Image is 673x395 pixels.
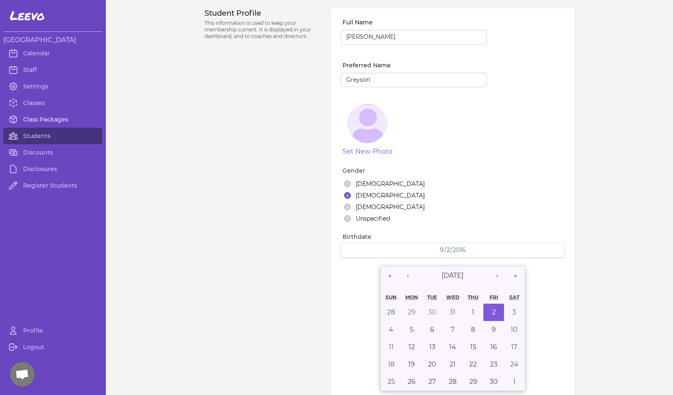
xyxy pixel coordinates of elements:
button: September 9, 2016 [483,321,504,338]
abbr: September 5, 2016 [410,326,414,333]
span: Leevo [10,8,45,23]
button: » [507,267,525,285]
abbr: September 13, 2016 [429,343,435,351]
input: Richard [341,73,487,88]
abbr: August 31, 2016 [449,308,456,316]
abbr: September 30, 2016 [490,378,498,385]
button: September 21, 2016 [442,356,463,373]
abbr: Sunday [385,294,397,300]
input: MM [440,246,444,254]
abbr: Friday [490,294,498,300]
button: August 30, 2016 [422,304,442,321]
button: September 24, 2016 [504,356,525,373]
h3: [GEOGRAPHIC_DATA] [3,35,102,45]
button: September 8, 2016 [463,321,484,338]
button: September 12, 2016 [402,338,422,356]
a: Calendar [3,45,102,62]
abbr: September 18, 2016 [388,360,395,368]
label: Full Name [342,18,487,26]
button: September 4, 2016 [381,321,402,338]
abbr: Monday [405,294,418,300]
abbr: September 15, 2016 [470,343,476,351]
abbr: September 6, 2016 [430,326,434,333]
button: September 29, 2016 [463,373,484,390]
button: September 19, 2016 [402,356,422,373]
button: August 28, 2016 [381,304,402,321]
button: September 30, 2016 [483,373,504,390]
abbr: September 16, 2016 [490,343,497,351]
button: September 26, 2016 [402,373,422,390]
abbr: September 26, 2016 [408,378,416,385]
button: [DATE] [417,267,488,285]
button: September 16, 2016 [483,338,504,356]
button: September 2, 2016 [483,304,504,321]
button: September 13, 2016 [422,338,442,356]
button: September 14, 2016 [442,338,463,356]
button: September 27, 2016 [422,373,442,390]
label: Birthdate [342,233,564,241]
input: DD [446,246,450,254]
a: Class Packages [3,111,102,128]
abbr: September 8, 2016 [471,326,475,333]
span: / [450,246,452,254]
label: Preferred Name [342,61,487,69]
button: September 20, 2016 [422,356,442,373]
abbr: August 29, 2016 [408,308,416,316]
div: Open chat [10,362,35,387]
abbr: September 4, 2016 [389,326,393,333]
a: Logout [3,339,102,355]
input: Richard Button [341,30,487,45]
a: Students [3,128,102,144]
span: / [444,246,446,254]
abbr: Saturday [509,294,519,300]
abbr: September 23, 2016 [490,360,497,368]
abbr: Thursday [468,294,478,300]
abbr: September 3, 2016 [512,308,516,316]
button: September 5, 2016 [402,321,422,338]
abbr: September 10, 2016 [511,326,518,333]
a: Register Students [3,177,102,194]
h3: Student Profile [205,8,321,18]
a: Discounts [3,144,102,161]
abbr: September 11, 2016 [389,343,394,351]
a: Settings [3,78,102,95]
button: September 22, 2016 [463,356,484,373]
button: September 3, 2016 [504,304,525,321]
button: ‹ [399,267,417,285]
abbr: September 22, 2016 [469,360,477,368]
abbr: Tuesday [427,294,437,300]
button: September 1, 2016 [463,304,484,321]
abbr: September 1, 2016 [472,308,474,316]
label: Unspecified [356,214,390,223]
abbr: September 17, 2016 [511,343,517,351]
input: YYYY [452,246,466,254]
a: Staff [3,62,102,78]
a: Disclosures [3,161,102,177]
button: September 11, 2016 [381,338,402,356]
a: Classes [3,95,102,111]
button: August 29, 2016 [402,304,422,321]
button: August 31, 2016 [442,304,463,321]
button: « [381,267,399,285]
abbr: September 19, 2016 [408,360,415,368]
button: September 28, 2016 [442,373,463,390]
abbr: September 7, 2016 [451,326,454,333]
abbr: September 25, 2016 [388,378,395,385]
abbr: August 28, 2016 [387,308,395,316]
abbr: October 1, 2016 [513,378,516,385]
label: [DEMOGRAPHIC_DATA] [356,203,425,211]
span: [DATE] [442,271,464,279]
abbr: August 30, 2016 [428,308,436,316]
button: September 6, 2016 [422,321,442,338]
abbr: September 14, 2016 [449,343,456,351]
button: September 23, 2016 [483,356,504,373]
abbr: September 29, 2016 [469,378,477,385]
button: September 25, 2016 [381,373,402,390]
abbr: September 12, 2016 [409,343,415,351]
abbr: Wednesday [446,294,459,300]
button: Set New Photo [342,147,392,157]
label: [DEMOGRAPHIC_DATA] [356,191,425,200]
abbr: September 24, 2016 [510,360,518,368]
label: Gender [342,167,564,175]
abbr: September 27, 2016 [428,378,436,385]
